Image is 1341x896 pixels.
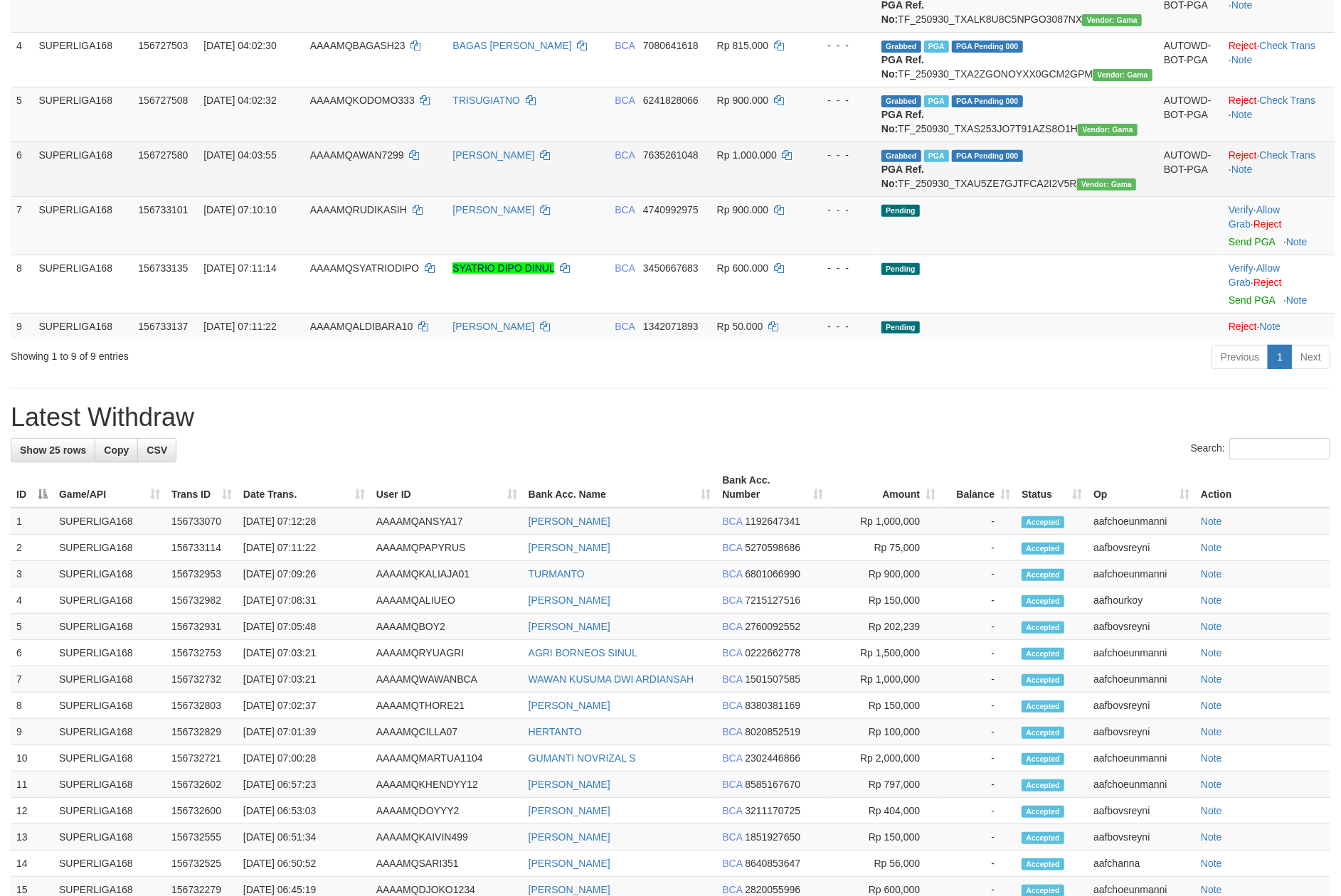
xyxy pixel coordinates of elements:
[11,313,33,339] td: 9
[11,467,53,508] th: ID: activate to sort column descending
[11,640,53,666] td: 6
[11,196,33,255] td: 7
[1260,321,1281,332] a: Note
[881,54,924,80] b: PGA Ref. No:
[881,95,921,107] span: Grabbed
[615,40,635,51] span: BCA
[941,561,1016,587] td: -
[829,535,941,561] td: Rp 75,000
[371,614,523,640] td: AAAAMQBOY2
[529,516,610,527] a: [PERSON_NAME]
[1022,622,1064,634] span: Accepted
[238,561,371,587] td: [DATE] 07:09:26
[717,204,768,215] span: Rp 900.000
[138,262,188,274] span: 156733135
[1223,255,1335,313] td: · ·
[166,614,238,640] td: 156732931
[529,621,610,632] a: [PERSON_NAME]
[1229,95,1257,106] a: Reject
[1088,535,1195,561] td: aafbovsreyni
[529,700,610,711] a: [PERSON_NAME]
[203,95,276,106] span: [DATE] 04:02:32
[166,798,238,824] td: 156732600
[166,745,238,772] td: 156732721
[529,542,610,553] a: [PERSON_NAME]
[829,772,941,798] td: Rp 797,000
[722,568,742,580] span: BCA
[829,587,941,614] td: Rp 150,000
[1022,727,1064,739] span: Accepted
[829,666,941,693] td: Rp 1,000,000
[11,87,33,142] td: 5
[53,535,166,561] td: SUPERLIGA168
[53,772,166,798] td: SUPERLIGA168
[1088,666,1195,693] td: aafchoeunmanni
[371,719,523,745] td: AAAAMQCILLA07
[722,726,742,737] span: BCA
[1158,32,1223,87] td: AUTOWD-BOT-PGA
[138,40,188,51] span: 156727503
[881,109,924,134] b: PGA Ref. No:
[529,726,582,737] a: HERTANTO
[33,32,132,87] td: SUPERLIGA168
[203,40,276,51] span: [DATE] 04:02:30
[1231,54,1253,65] a: Note
[203,204,276,215] span: [DATE] 07:10:10
[745,752,800,764] span: Copy 2302446866 to clipboard
[941,467,1016,508] th: Balance: activate to sort column ascending
[716,467,829,508] th: Bank Acc. Number: activate to sort column ascending
[1286,236,1308,247] a: Note
[722,752,742,764] span: BCA
[238,719,371,745] td: [DATE] 07:01:39
[166,535,238,561] td: 156733114
[722,779,742,790] span: BCA
[452,149,534,161] a: [PERSON_NAME]
[1229,262,1280,288] a: Allow Grab
[238,535,371,561] td: [DATE] 07:11:22
[166,693,238,719] td: 156732803
[643,262,699,274] span: Copy 3450667683 to clipboard
[1191,438,1330,459] label: Search:
[1268,345,1292,369] a: 1
[310,40,406,51] span: AAAAMQBAGASH23
[11,745,53,772] td: 10
[717,321,763,332] span: Rp 50.000
[1201,858,1222,869] a: Note
[745,673,800,685] span: Copy 1501507585 to clipboard
[829,640,941,666] td: Rp 1,500,000
[1229,149,1257,161] a: Reject
[813,319,870,334] div: - - -
[745,568,800,580] span: Copy 6801066990 to clipboard
[95,438,138,462] a: Copy
[138,204,188,215] span: 156733101
[941,508,1016,535] td: -
[717,149,777,161] span: Rp 1.000.000
[941,587,1016,614] td: -
[11,561,53,587] td: 3
[717,95,768,106] span: Rp 900.000
[310,262,420,274] span: AAAAMQSYATRIODIPO
[881,321,920,334] span: Pending
[1286,294,1308,306] a: Note
[371,745,523,772] td: AAAAMQMARTUA1104
[745,726,800,737] span: Copy 8020852519 to clipboard
[745,594,800,606] span: Copy 7215127516 to clipboard
[529,752,636,764] a: GUMANTI NOVRIZAL S
[643,204,699,215] span: Copy 4740992975 to clipboard
[1088,508,1195,535] td: aafchoeunmanni
[371,561,523,587] td: AAAAMQKALIAJA01
[1223,196,1335,255] td: · ·
[523,467,717,508] th: Bank Acc. Name: activate to sort column ascending
[924,41,949,53] span: Marked by aafchoeunmanni
[138,149,188,161] span: 156727580
[166,719,238,745] td: 156732829
[643,321,699,332] span: Copy 1342071893 to clipboard
[53,745,166,772] td: SUPERLIGA168
[1201,621,1222,632] a: Note
[722,516,742,527] span: BCA
[11,343,548,363] div: Showing 1 to 9 of 9 entries
[166,467,238,508] th: Trans ID: activate to sort column ascending
[881,41,921,53] span: Grabbed
[238,467,371,508] th: Date Trans.: activate to sort column ascending
[53,561,166,587] td: SUPERLIGA168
